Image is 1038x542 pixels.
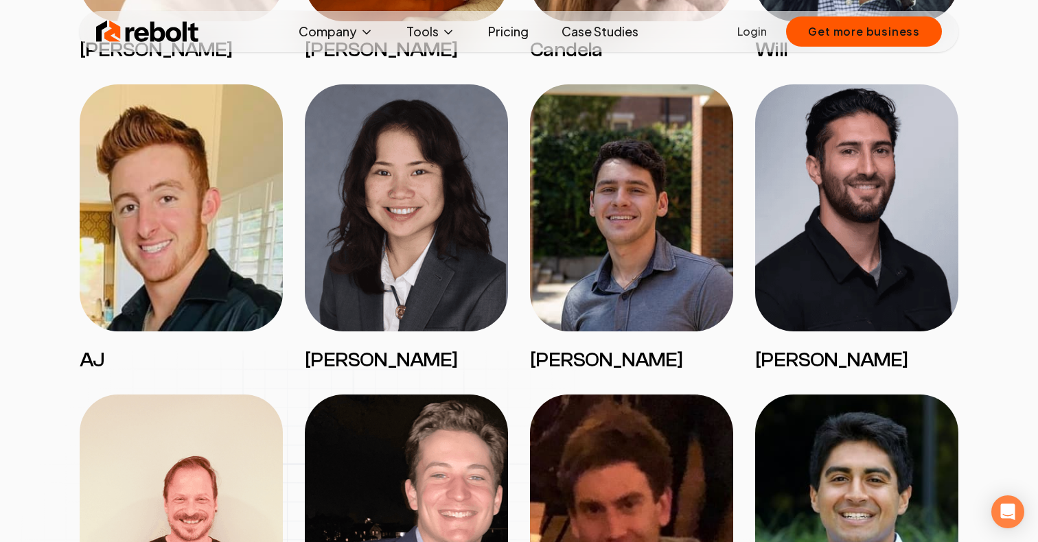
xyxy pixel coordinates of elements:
[305,348,508,373] h3: [PERSON_NAME]
[786,16,942,47] button: Get more business
[530,84,733,331] img: Mitchell
[477,18,540,45] a: Pricing
[80,84,283,331] img: AJ
[530,348,733,373] h3: [PERSON_NAME]
[305,84,508,331] img: Haley
[991,495,1024,528] div: Open Intercom Messenger
[80,348,283,373] h3: AJ
[395,18,466,45] button: Tools
[288,18,384,45] button: Company
[737,23,767,40] a: Login
[551,18,649,45] a: Case Studies
[96,18,199,45] img: Rebolt Logo
[755,84,958,331] img: James
[755,348,958,373] h3: [PERSON_NAME]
